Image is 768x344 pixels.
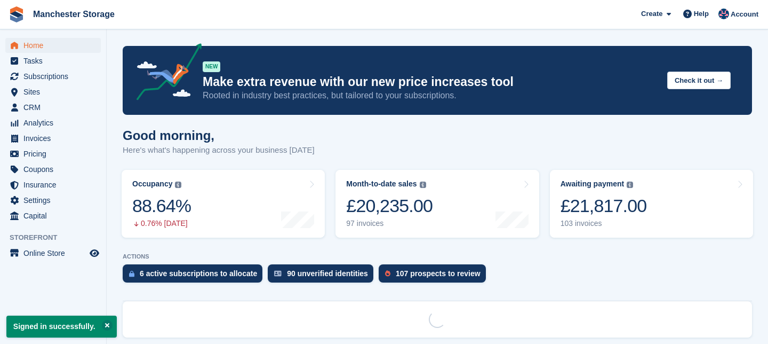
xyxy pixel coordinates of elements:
span: Insurance [23,177,87,192]
span: Pricing [23,146,87,161]
p: Signed in successfully. [6,316,117,338]
a: menu [5,53,101,68]
img: icon-info-grey-7440780725fd019a000dd9b08b2336e03edf1995a4989e88bcd33f0948082b44.svg [175,182,181,188]
div: 88.64% [132,195,191,217]
a: menu [5,69,101,84]
a: menu [5,131,101,146]
span: Online Store [23,246,87,261]
a: Manchester Storage [29,5,119,23]
div: Occupancy [132,179,172,189]
span: Tasks [23,53,87,68]
a: Occupancy 88.64% 0.76% [DATE] [122,170,325,238]
a: menu [5,38,101,53]
div: 103 invoices [561,219,647,228]
a: menu [5,208,101,223]
span: Capital [23,208,87,223]
a: menu [5,100,101,115]
a: Preview store [88,247,101,260]
span: Account [731,9,758,20]
div: Awaiting payment [561,179,625,189]
span: Home [23,38,87,53]
a: 90 unverified identities [268,264,379,288]
span: Create [641,9,662,19]
a: menu [5,115,101,130]
div: 97 invoices [346,219,433,228]
a: menu [5,146,101,161]
button: Check it out → [667,72,731,89]
img: stora-icon-8386f47178a22dfd0bd8f6a31ec36ba5ce8667c1dd55bd0f319d3a0aa187defe.svg [9,6,25,22]
img: active_subscription_to_allocate_icon-d502201f5373d7db506a760aba3b589e785aa758c864c3986d89f69b8ff3... [129,270,134,277]
a: menu [5,84,101,99]
img: icon-info-grey-7440780725fd019a000dd9b08b2336e03edf1995a4989e88bcd33f0948082b44.svg [627,182,633,188]
p: Here's what's happening across your business [DATE] [123,144,315,157]
p: Make extra revenue with our new price increases tool [203,74,659,90]
a: menu [5,246,101,261]
a: 6 active subscriptions to allocate [123,264,268,288]
span: Settings [23,193,87,208]
div: NEW [203,61,220,72]
div: 90 unverified identities [287,269,368,278]
div: Month-to-date sales [346,179,417,189]
img: price-adjustments-announcement-icon-8257ccfd72463d97f412b2fc003d46551f7dbcb40ab6d574587a9cd5c0d94... [127,43,202,104]
h1: Good morning, [123,128,315,143]
div: £20,235.00 [346,195,433,217]
img: prospect-51fa495bee0391a8d652442698ab0144808aea92771e9ea1ae160a38d050c398.svg [385,270,390,277]
span: Analytics [23,115,87,130]
img: verify_identity-adf6edd0f0f0b5bbfe63781bf79b02c33cf7c696d77639b501bdc392416b5a36.svg [274,270,282,277]
a: menu [5,162,101,177]
a: 107 prospects to review [379,264,491,288]
div: £21,817.00 [561,195,647,217]
span: Invoices [23,131,87,146]
div: 107 prospects to review [396,269,481,278]
div: 6 active subscriptions to allocate [140,269,257,278]
a: menu [5,177,101,192]
span: Subscriptions [23,69,87,84]
a: Month-to-date sales £20,235.00 97 invoices [335,170,539,238]
a: Awaiting payment £21,817.00 103 invoices [550,170,753,238]
a: menu [5,193,101,208]
span: Sites [23,84,87,99]
div: 0.76% [DATE] [132,219,191,228]
span: Help [694,9,709,19]
p: ACTIONS [123,253,752,260]
span: CRM [23,100,87,115]
p: Rooted in industry best practices, but tailored to your subscriptions. [203,90,659,101]
img: icon-info-grey-7440780725fd019a000dd9b08b2336e03edf1995a4989e88bcd33f0948082b44.svg [420,182,426,188]
span: Coupons [23,162,87,177]
span: Storefront [10,232,106,243]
